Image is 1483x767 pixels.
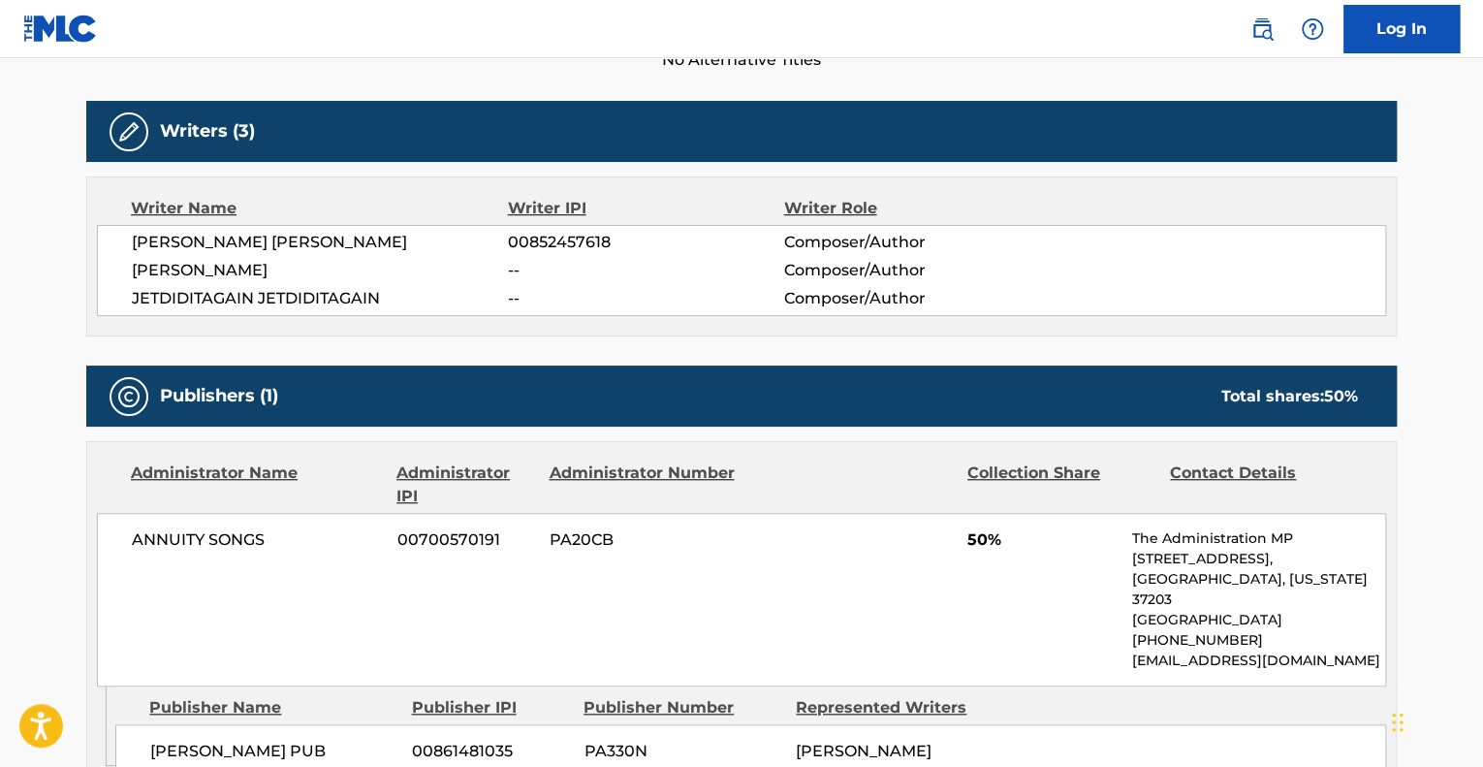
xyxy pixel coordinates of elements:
[132,287,508,310] span: JETDIDITAGAIN JETDIDITAGAIN
[1132,630,1385,651] p: [PHONE_NUMBER]
[117,385,141,408] img: Publishers
[783,259,1034,282] span: Composer/Author
[1243,10,1281,48] a: Public Search
[1132,549,1385,569] p: [STREET_ADDRESS],
[150,740,397,763] span: [PERSON_NAME] PUB
[584,740,781,763] span: PA330N
[1324,387,1358,405] span: 50 %
[1301,17,1324,41] img: help
[149,696,396,719] div: Publisher Name
[131,197,508,220] div: Writer Name
[132,528,383,552] span: ANNUITY SONGS
[160,385,278,407] h5: Publishers (1)
[550,528,738,552] span: PA20CB
[508,287,783,310] span: --
[584,696,781,719] div: Publisher Number
[412,740,569,763] span: 00861481035
[967,528,1118,552] span: 50%
[411,696,569,719] div: Publisher IPI
[397,528,535,552] span: 00700570191
[132,231,508,254] span: [PERSON_NAME] [PERSON_NAME]
[796,696,994,719] div: Represented Writers
[131,462,382,508] div: Administrator Name
[86,48,1397,72] span: No Alternative Titles
[508,231,783,254] span: 00852457618
[1170,462,1358,508] div: Contact Details
[1132,651,1385,671] p: [EMAIL_ADDRESS][DOMAIN_NAME]
[160,120,255,143] h5: Writers (3)
[1132,569,1385,610] p: [GEOGRAPHIC_DATA], [US_STATE] 37203
[508,259,783,282] span: --
[117,120,141,144] img: Writers
[1132,610,1385,630] p: [GEOGRAPHIC_DATA]
[508,197,784,220] div: Writer IPI
[1343,5,1460,53] a: Log In
[396,462,534,508] div: Administrator IPI
[23,15,98,43] img: MLC Logo
[783,197,1034,220] div: Writer Role
[967,462,1155,508] div: Collection Share
[549,462,737,508] div: Administrator Number
[1221,385,1358,408] div: Total shares:
[1392,693,1404,751] div: Drag
[1386,674,1483,767] iframe: Chat Widget
[1250,17,1274,41] img: search
[132,259,508,282] span: [PERSON_NAME]
[783,287,1034,310] span: Composer/Author
[1293,10,1332,48] div: Help
[783,231,1034,254] span: Composer/Author
[1132,528,1385,549] p: The Administration MP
